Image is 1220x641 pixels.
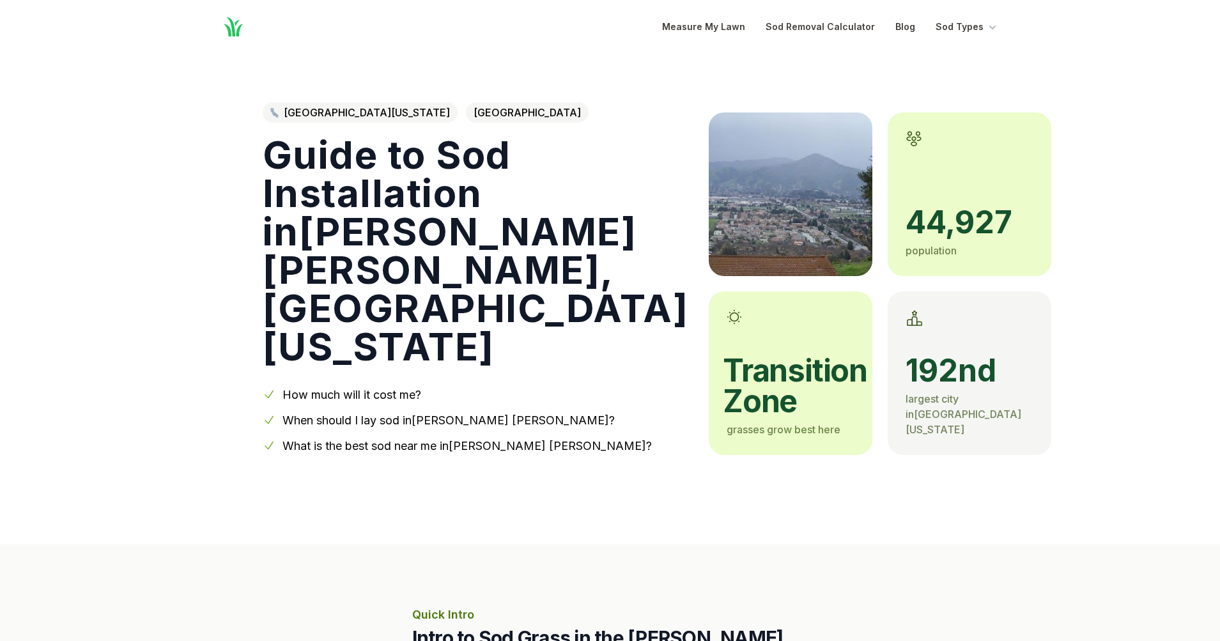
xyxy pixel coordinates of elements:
[895,19,915,35] a: Blog
[282,388,421,401] a: How much will it cost me?
[662,19,745,35] a: Measure My Lawn
[723,355,854,417] span: transition zone
[906,244,957,257] span: population
[282,413,615,427] a: When should I lay sod in[PERSON_NAME] [PERSON_NAME]?
[906,392,1021,436] span: largest city in [GEOGRAPHIC_DATA][US_STATE]
[906,207,1033,238] span: 44,927
[766,19,875,35] a: Sod Removal Calculator
[263,102,458,123] a: [GEOGRAPHIC_DATA][US_STATE]
[263,135,689,366] h1: Guide to Sod Installation in [PERSON_NAME] [PERSON_NAME] , [GEOGRAPHIC_DATA][US_STATE]
[270,108,279,118] img: Northern California state outline
[466,102,589,123] span: [GEOGRAPHIC_DATA]
[412,606,808,624] p: Quick Intro
[282,439,652,452] a: What is the best sod near me in[PERSON_NAME] [PERSON_NAME]?
[936,19,999,35] button: Sod Types
[709,112,872,276] img: A picture of Morgan Hill
[727,423,840,436] span: grasses grow best here
[906,355,1033,386] span: 192nd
